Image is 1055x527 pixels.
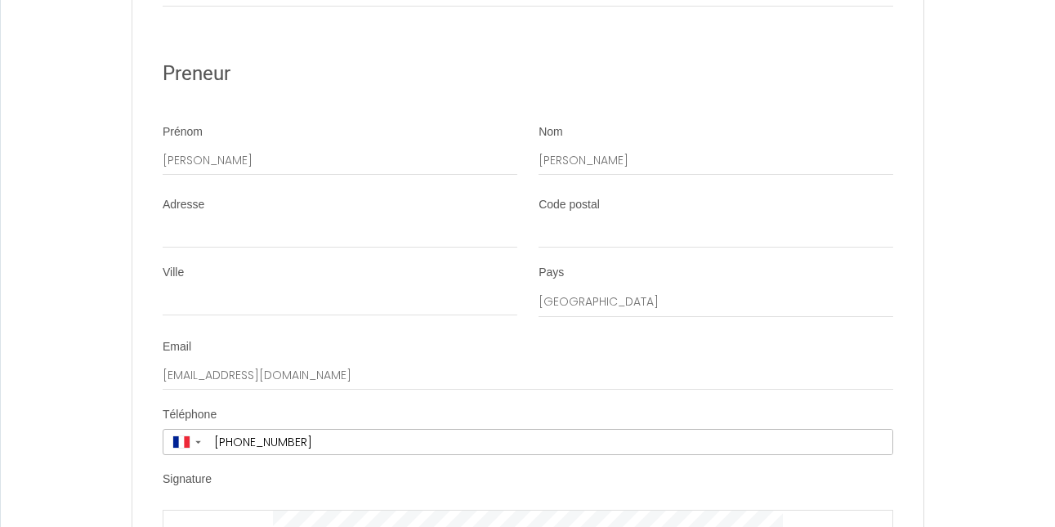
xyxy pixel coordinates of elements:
[163,124,203,141] label: Prénom
[539,124,563,141] label: Nom
[163,339,191,355] label: Email
[208,430,892,454] input: +33 6 12 34 56 78
[163,265,184,281] label: Ville
[163,407,217,423] label: Téléphone
[539,265,564,281] label: Pays
[163,58,893,90] h2: Preneur
[194,439,203,445] span: ▼
[163,471,212,488] label: Signature
[539,197,600,213] label: Code postal
[163,197,204,213] label: Adresse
